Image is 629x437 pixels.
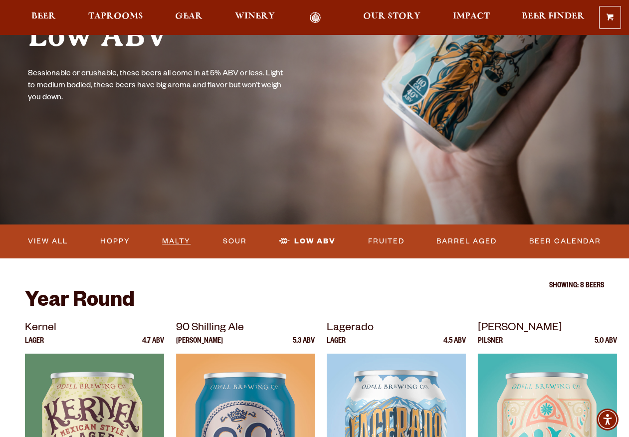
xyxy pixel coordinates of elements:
[228,12,281,23] a: Winery
[478,320,617,338] p: [PERSON_NAME]
[327,320,466,338] p: Lagerado
[293,338,315,354] p: 5.3 ABV
[25,12,62,23] a: Beer
[24,230,72,253] a: View All
[82,12,150,23] a: Taprooms
[96,230,134,253] a: Hoppy
[176,320,315,338] p: 90 Shilling Ale
[327,338,346,354] p: Lager
[25,338,44,354] p: Lager
[25,282,604,290] p: Showing: 8 Beers
[363,12,420,20] span: Our Story
[28,18,339,52] h1: Low ABV
[31,12,56,20] span: Beer
[297,12,334,23] a: Odell Home
[525,230,605,253] a: Beer Calendar
[158,230,195,253] a: Malty
[515,12,591,23] a: Beer Finder
[176,338,223,354] p: [PERSON_NAME]
[478,338,503,354] p: Pilsner
[28,68,283,104] p: Sessionable or crushable, these beers all come in at 5% ABV or less. Light to medium bodied, thes...
[175,12,203,20] span: Gear
[25,320,164,338] p: Kernel
[597,409,619,431] div: Accessibility Menu
[453,12,490,20] span: Impact
[169,12,209,23] a: Gear
[88,12,143,20] span: Taprooms
[446,12,496,23] a: Impact
[25,290,604,314] h2: Year Round
[235,12,275,20] span: Winery
[142,338,164,354] p: 4.7 ABV
[432,230,501,253] a: Barrel Aged
[595,338,617,354] p: 5.0 ABV
[219,230,251,253] a: Sour
[275,230,340,253] a: Low ABV
[522,12,585,20] span: Beer Finder
[357,12,427,23] a: Our Story
[364,230,409,253] a: Fruited
[443,338,466,354] p: 4.5 ABV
